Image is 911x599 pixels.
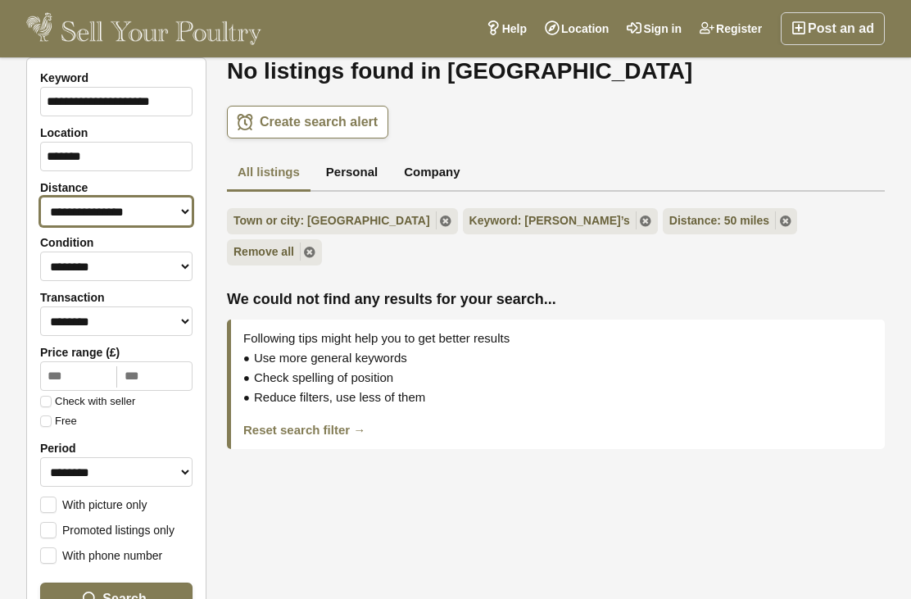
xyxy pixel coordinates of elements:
[393,155,470,193] a: Company
[243,330,872,347] div: Following tips might help you to get better results
[40,346,193,359] label: Price range (£)
[40,415,77,427] label: Free
[315,155,388,193] a: Personal
[40,442,193,455] label: Period
[243,350,872,366] div: Use more general keywords
[40,497,147,511] label: With picture only
[40,291,193,304] label: Transaction
[227,291,885,307] span: We could not find any results for your search...
[227,106,388,138] a: Create search alert
[477,12,536,45] a: Help
[536,12,618,45] a: Location
[243,389,872,406] div: Reduce filters, use less of them
[40,71,193,84] label: Keyword
[40,396,135,407] label: Check with seller
[227,57,885,85] h1: No listings found in [GEOGRAPHIC_DATA]
[260,114,378,130] span: Create search alert
[463,208,658,234] a: Keyword: [PERSON_NAME]’s
[40,181,193,194] label: Distance
[40,522,174,537] label: Promoted listings only
[227,239,322,265] a: Remove all
[227,155,310,193] a: All listings
[691,12,771,45] a: Register
[227,208,458,234] a: Town or city: [GEOGRAPHIC_DATA]
[243,370,872,386] div: Check spelling of position
[40,547,162,562] label: With phone number
[781,12,885,45] a: Post an ad
[663,208,797,234] a: Distance: 50 miles
[26,12,261,45] img: Sell Your Poultry
[40,236,193,249] label: Condition
[618,12,691,45] a: Sign in
[40,126,193,139] label: Location
[243,423,365,437] a: Reset search filter →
